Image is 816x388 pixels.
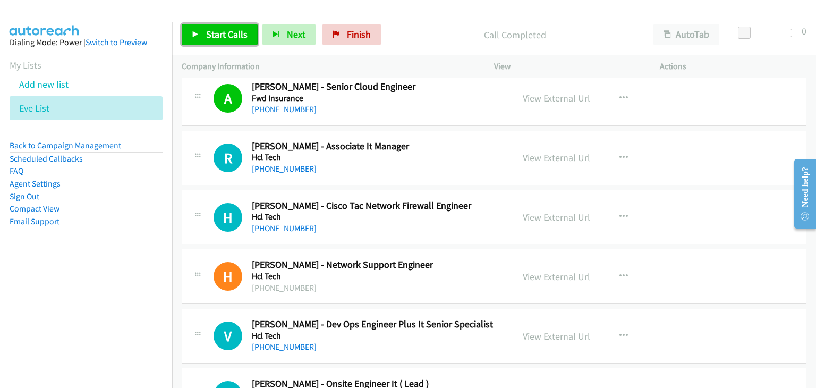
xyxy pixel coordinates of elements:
h5: Fwd Insurance [252,93,500,104]
p: View [494,60,641,73]
a: View External Url [523,211,590,223]
a: View External Url [523,330,590,342]
a: Sign Out [10,191,39,201]
h2: [PERSON_NAME] - Dev Ops Engineer Plus It Senior Specialist [252,318,500,331]
span: Start Calls [206,28,248,40]
a: FAQ [10,166,23,176]
a: [PHONE_NUMBER] [252,104,317,114]
button: Next [262,24,316,45]
a: Email Support [10,216,59,226]
a: Start Calls [182,24,258,45]
a: Back to Campaign Management [10,140,121,150]
a: Finish [322,24,381,45]
h1: H [214,203,242,232]
div: The call is yet to be attempted [214,144,242,172]
a: [PHONE_NUMBER] [252,223,317,233]
p: Call Completed [395,28,634,42]
a: View External Url [523,151,590,164]
div: This number is invalid and cannot be dialed [214,262,242,291]
span: Next [287,28,305,40]
div: The call is yet to be attempted [214,203,242,232]
h1: V [214,322,242,350]
p: Actions [660,60,806,73]
a: Eve List [19,102,49,114]
p: Company Information [182,60,475,73]
div: Dialing Mode: Power | [10,36,163,49]
div: 0 [802,24,806,38]
h2: [PERSON_NAME] - Associate It Manager [252,140,500,153]
a: Scheduled Callbacks [10,154,83,164]
a: Switch to Preview [86,37,147,47]
iframe: Resource Center [786,151,816,236]
h5: Hcl Tech [252,212,500,222]
h2: [PERSON_NAME] - Senior Cloud Engineer [252,81,500,93]
span: Finish [347,28,371,40]
h1: R [214,144,242,172]
h5: Hcl Tech [252,271,500,282]
h1: H [214,262,242,291]
a: Agent Settings [10,179,61,189]
a: My Lists [10,59,41,71]
button: AutoTab [653,24,719,45]
h5: Hcl Tech [252,331,500,341]
h1: A [214,84,242,113]
a: View External Url [523,271,590,283]
a: Add new list [19,78,69,90]
a: View External Url [523,92,590,104]
div: [PHONE_NUMBER] [252,282,500,294]
h5: Hcl Tech [252,152,500,163]
a: [PHONE_NUMBER] [252,164,317,174]
a: Compact View [10,204,59,214]
h2: [PERSON_NAME] - Network Support Engineer [252,259,500,271]
a: [PHONE_NUMBER] [252,342,317,352]
h2: [PERSON_NAME] - Cisco Tac Network Firewall Engineer [252,200,500,212]
div: The call is yet to be attempted [214,322,242,350]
